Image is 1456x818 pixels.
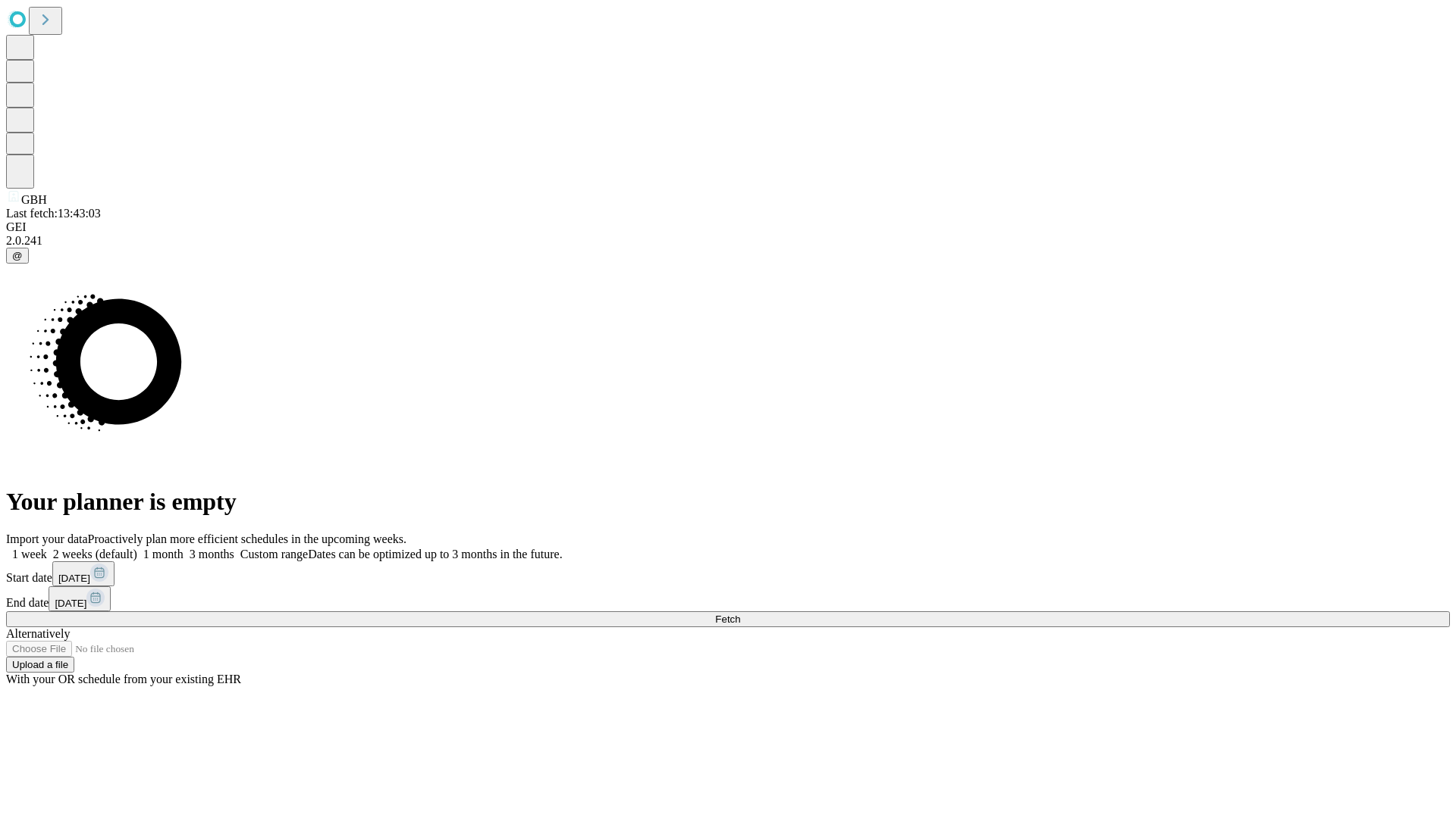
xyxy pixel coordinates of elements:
[6,561,1450,586] div: Start date
[6,673,241,685] span: With your OR schedule from your existing EHR
[58,573,90,584] span: [DATE]
[240,548,308,560] span: Custom range
[6,532,88,545] span: Import your data
[6,234,1450,248] div: 2.0.241
[6,611,1450,627] button: Fetch
[12,548,47,560] span: 1 week
[49,586,111,611] button: [DATE]
[715,613,740,625] span: Fetch
[190,548,234,560] span: 3 months
[6,207,101,220] span: Last fetch: 13:43:03
[6,220,1450,234] div: GEI
[55,598,86,609] span: [DATE]
[53,548,137,560] span: 2 weeks (default)
[6,488,1450,516] h1: Your planner is empty
[52,561,115,586] button: [DATE]
[12,250,23,261] span: @
[6,627,70,640] span: Alternatively
[6,248,29,264] button: @
[308,548,562,560] span: Dates can be optimized up to 3 months in the future.
[6,657,74,673] button: Upload a file
[143,548,184,560] span: 1 month
[21,193,47,206] span: GBH
[88,532,406,545] span: Proactively plan more efficient schedules in the upcoming weeks.
[6,586,1450,611] div: End date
